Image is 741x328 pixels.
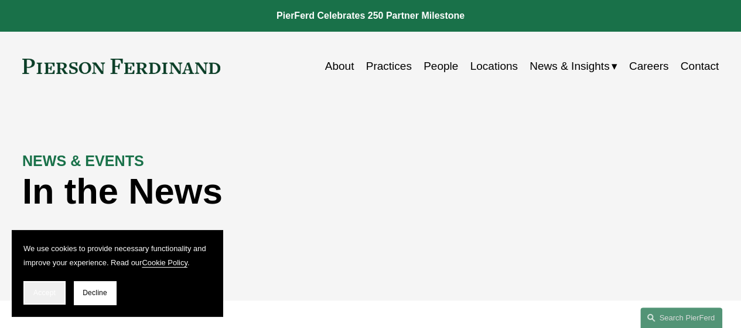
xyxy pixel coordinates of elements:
[530,56,609,76] span: News & Insights
[22,171,545,212] h1: In the News
[366,55,412,77] a: Practices
[33,289,56,297] span: Accept
[325,55,354,77] a: About
[629,55,669,77] a: Careers
[83,289,107,297] span: Decline
[23,242,211,269] p: We use cookies to provide necessary functionality and improve your experience. Read our .
[530,55,617,77] a: folder dropdown
[22,153,144,169] strong: NEWS & EVENTS
[74,281,116,305] button: Decline
[424,55,458,77] a: People
[470,55,517,77] a: Locations
[640,307,722,328] a: Search this site
[142,258,187,267] a: Cookie Policy
[23,281,66,305] button: Accept
[681,55,719,77] a: Contact
[12,230,223,316] section: Cookie banner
